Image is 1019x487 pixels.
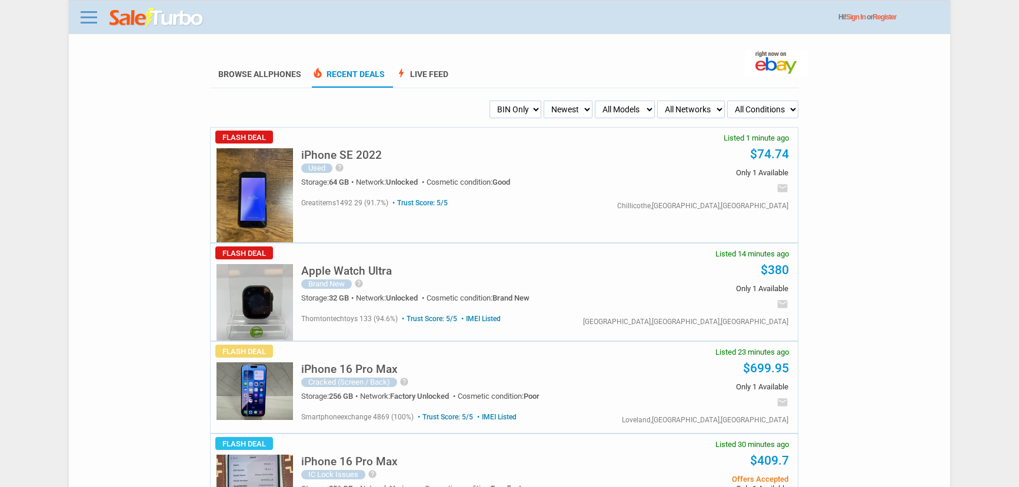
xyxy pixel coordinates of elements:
[301,268,392,276] a: Apple Watch Ultra
[492,293,530,302] span: Brand New
[873,13,896,21] a: Register
[743,361,789,375] a: $699.95
[354,279,364,288] i: help
[217,264,293,341] img: s-l225.jpg
[215,345,273,358] span: Flash Deal
[395,69,448,88] a: boltLive Feed
[475,413,517,421] span: IMEI Listed
[761,263,789,277] a: $380
[777,396,788,408] i: email
[356,178,427,186] div: Network:
[777,182,788,194] i: email
[368,469,377,479] i: help
[386,293,418,302] span: Unlocked
[386,178,418,186] span: Unlocked
[301,152,382,161] a: iPhone SE 2022
[301,366,398,375] a: iPhone 16 Pro Max
[329,178,349,186] span: 64 GB
[611,475,788,483] span: Offers Accepted
[617,202,788,209] div: Chillicothe,[GEOGRAPHIC_DATA],[GEOGRAPHIC_DATA]
[724,134,789,142] span: Listed 1 minute ago
[427,294,530,302] div: Cosmetic condition:
[867,13,896,21] span: or
[390,199,448,207] span: Trust Score: 5/5
[301,279,352,289] div: Brand New
[459,315,501,323] span: IMEI Listed
[301,378,397,387] div: Cracked (Screen / Back)
[356,294,427,302] div: Network:
[301,458,398,467] a: iPhone 16 Pro Max
[217,148,293,242] img: s-l225.jpg
[301,413,414,421] span: smartphoneexchange 4869 (100%)
[399,377,409,386] i: help
[750,147,789,161] a: $74.74
[215,246,273,259] span: Flash Deal
[329,392,353,401] span: 256 GB
[109,8,204,29] img: saleturbo.com - Online Deals and Discount Coupons
[301,164,332,173] div: Used
[777,298,788,310] i: email
[427,178,510,186] div: Cosmetic condition:
[215,437,273,450] span: Flash Deal
[622,416,788,423] div: Loveland,[GEOGRAPHIC_DATA],[GEOGRAPHIC_DATA]
[218,69,301,79] a: Browse AllPhones
[611,285,788,292] span: Only 1 Available
[268,69,301,79] span: Phones
[611,383,788,391] span: Only 1 Available
[329,293,349,302] span: 32 GB
[458,392,540,400] div: Cosmetic condition:
[301,363,398,375] h5: iPhone 16 Pro Max
[301,315,398,323] span: thorntontechtoys 133 (94.6%)
[583,318,788,325] div: [GEOGRAPHIC_DATA],[GEOGRAPHIC_DATA],[GEOGRAPHIC_DATA]
[390,392,449,401] span: Factory Unlocked
[415,413,473,421] span: Trust Score: 5/5
[524,392,540,401] span: Poor
[301,294,356,302] div: Storage:
[215,131,273,144] span: Flash Deal
[312,69,385,88] a: local_fire_departmentRecent Deals
[301,456,398,467] h5: iPhone 16 Pro Max
[838,13,846,21] span: Hi!
[611,169,788,176] span: Only 1 Available
[715,348,789,356] span: Listed 23 minutes ago
[399,315,457,323] span: Trust Score: 5/5
[750,453,789,468] a: $409.7
[301,265,392,276] h5: Apple Watch Ultra
[301,178,356,186] div: Storage:
[301,392,360,400] div: Storage:
[492,178,510,186] span: Good
[301,199,388,207] span: greatitems1492 29 (91.7%)
[301,149,382,161] h5: iPhone SE 2022
[715,441,789,448] span: Listed 30 minutes ago
[217,362,293,420] img: s-l225.jpg
[846,13,865,21] a: Sign In
[335,163,344,172] i: help
[301,470,365,479] div: IC Lock Issues
[312,67,324,79] span: local_fire_department
[395,67,407,79] span: bolt
[715,250,789,258] span: Listed 14 minutes ago
[360,392,458,400] div: Network:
